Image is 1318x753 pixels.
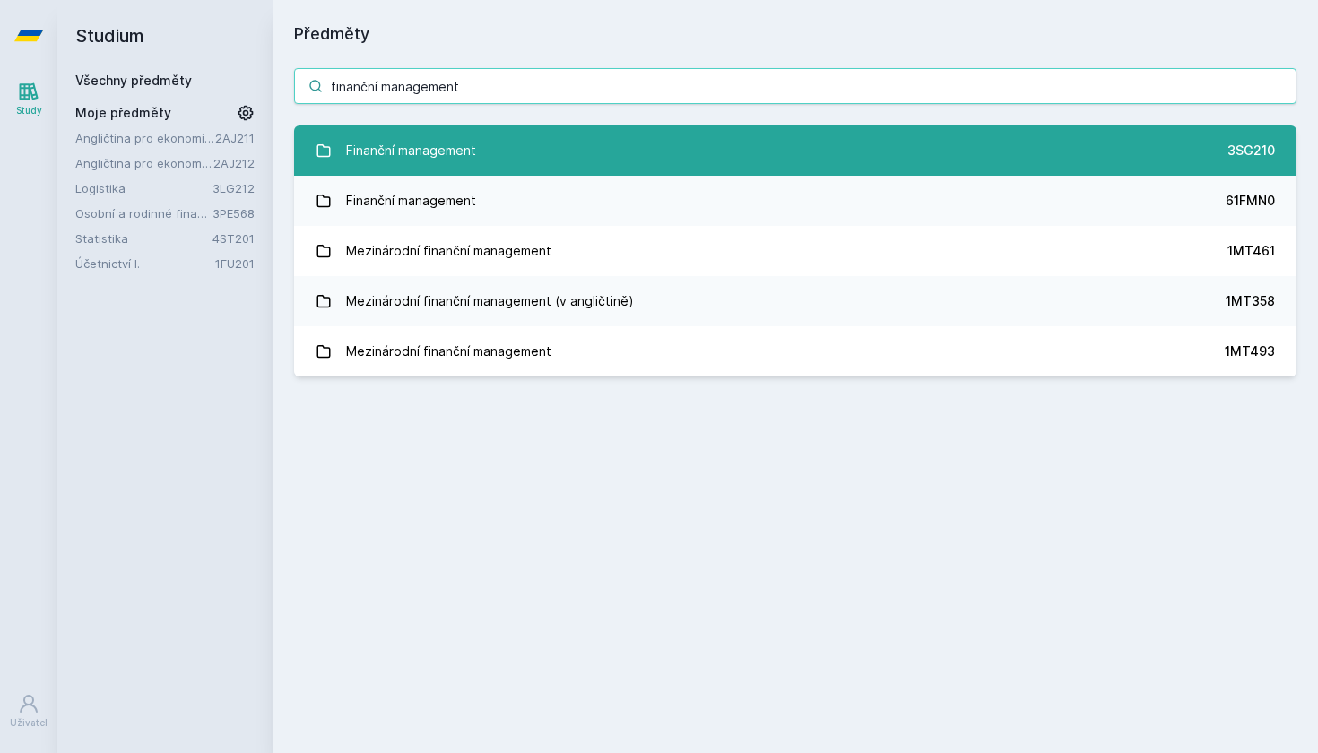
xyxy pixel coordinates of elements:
[346,183,476,219] div: Finanční management
[212,181,255,195] a: 3LG212
[212,231,255,246] a: 4ST201
[1225,342,1275,360] div: 1MT493
[16,104,42,117] div: Study
[215,131,255,145] a: 2AJ211
[75,255,215,273] a: Účetnictví I.
[75,73,192,88] a: Všechny předměty
[212,206,255,221] a: 3PE568
[75,179,212,197] a: Logistika
[10,716,48,730] div: Uživatel
[75,154,213,172] a: Angličtina pro ekonomická studia 2 (B2/C1)
[294,22,1296,47] h1: Předměty
[294,326,1296,376] a: Mezinárodní finanční management 1MT493
[1226,292,1275,310] div: 1MT358
[1227,242,1275,260] div: 1MT461
[4,72,54,126] a: Study
[346,233,551,269] div: Mezinárodní finanční management
[294,276,1296,326] a: Mezinárodní finanční management (v angličtině) 1MT358
[213,156,255,170] a: 2AJ212
[346,133,476,169] div: Finanční management
[294,176,1296,226] a: Finanční management 61FMN0
[75,129,215,147] a: Angličtina pro ekonomická studia 1 (B2/C1)
[1226,192,1275,210] div: 61FMN0
[4,684,54,739] a: Uživatel
[346,333,551,369] div: Mezinárodní finanční management
[75,204,212,222] a: Osobní a rodinné finance
[294,226,1296,276] a: Mezinárodní finanční management 1MT461
[75,104,171,122] span: Moje předměty
[215,256,255,271] a: 1FU201
[75,229,212,247] a: Statistika
[294,125,1296,176] a: Finanční management 3SG210
[346,283,634,319] div: Mezinárodní finanční management (v angličtině)
[1227,142,1275,160] div: 3SG210
[294,68,1296,104] input: Název nebo ident předmětu…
